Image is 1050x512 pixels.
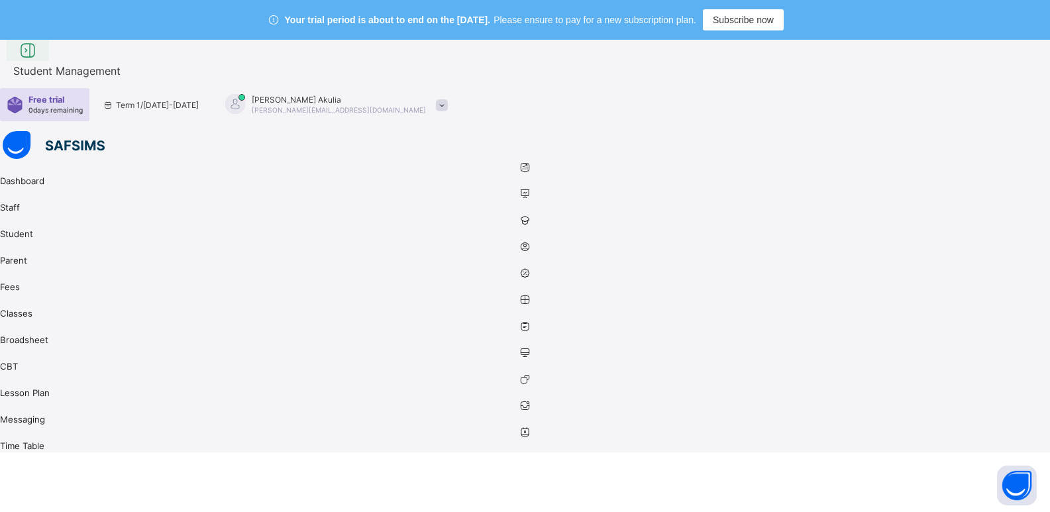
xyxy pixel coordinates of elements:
[28,106,83,114] span: 0 days remaining
[28,95,76,105] span: Free trial
[7,97,23,113] img: sticker-purple.71386a28dfed39d6af7621340158ba97.svg
[252,106,426,114] span: [PERSON_NAME][EMAIL_ADDRESS][DOMAIN_NAME]
[252,95,426,105] span: [PERSON_NAME] Akulia
[997,466,1037,505] button: Open asap
[713,15,774,25] span: Subscribe now
[285,15,491,25] span: Your trial period is about to end on the [DATE].
[3,131,105,159] img: safsims
[103,100,199,110] span: session/term information
[494,15,696,25] span: Please ensure to pay for a new subscription plan.
[212,94,454,116] div: RitaAkulia
[13,64,121,77] span: Student Management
